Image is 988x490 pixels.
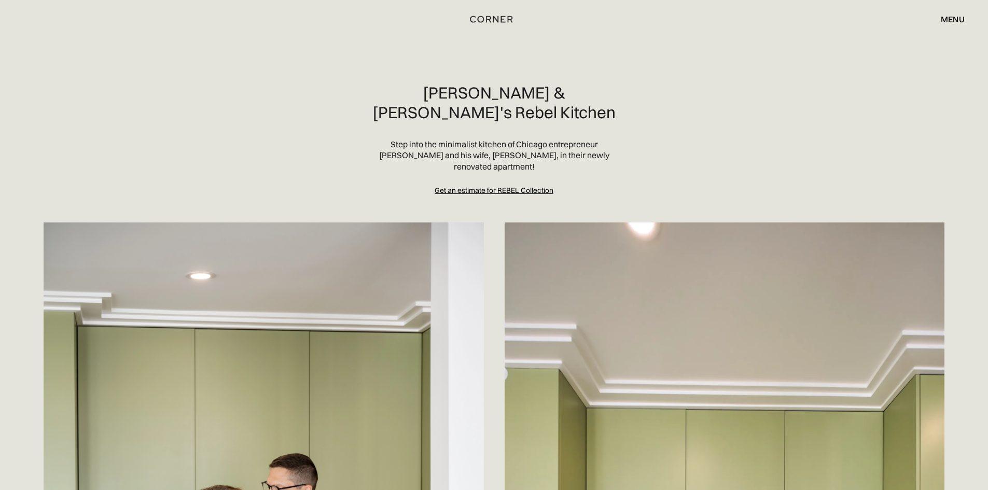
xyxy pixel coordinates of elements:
a: Get an estimate for REBEL Collection [435,186,553,195]
div: menu [941,15,965,23]
p: Step into the minimalist kitchen of Chicago entrepreneur [PERSON_NAME] and his wife, [PERSON_NAME... [361,139,627,173]
a: home [457,12,531,26]
h2: [PERSON_NAME] & [PERSON_NAME]'s Rebel Kitchen [361,83,627,122]
div: menu [930,10,965,28]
